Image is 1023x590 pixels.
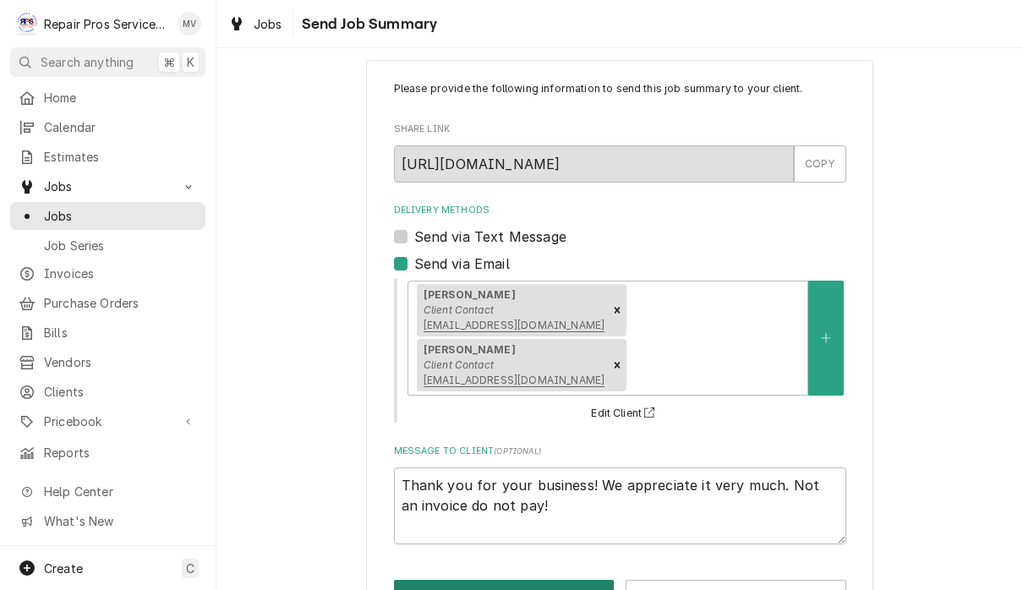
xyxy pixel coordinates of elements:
strong: [PERSON_NAME] [424,288,516,301]
span: C [186,560,194,577]
span: K [187,53,194,71]
a: Invoices [10,259,205,287]
div: R [15,12,39,36]
div: Job Send Summary Form [394,81,846,544]
a: Go to Help Center [10,478,205,505]
a: Clients [10,378,205,406]
div: Mindy Volker's Avatar [178,12,201,36]
button: COPY [794,145,846,183]
span: Search anything [41,53,134,71]
a: Vendors [10,348,205,376]
label: Message to Client [394,445,846,458]
span: Jobs [254,15,282,33]
textarea: Thank you for your business! We appreciate it very much. Not an invoice do not pay! [394,467,846,544]
div: Delivery Methods [394,204,846,423]
span: Create [44,561,83,576]
span: Job Series [44,237,197,254]
label: Delivery Methods [394,204,846,217]
a: Estimates [10,143,205,171]
a: Home [10,84,205,112]
span: Purchase Orders [44,294,197,312]
span: Invoices [44,265,197,282]
div: Message to Client [394,445,846,544]
span: Home [44,89,197,107]
a: Jobs [10,202,205,230]
span: ( optional ) [494,446,541,456]
span: Bills [44,324,197,341]
a: Reports [10,439,205,467]
label: Send via Email [414,254,510,274]
span: Jobs [44,207,197,225]
span: Send Job Summary [297,13,438,36]
a: Go to Pricebook [10,407,205,435]
p: Please provide the following information to send this job summary to your client. [394,81,846,96]
em: Client Contact [424,358,494,371]
a: Jobs [222,10,289,38]
div: MV [178,12,201,36]
span: Jobs [44,178,172,195]
span: Clients [44,383,197,401]
div: Repair Pros Services Inc [44,15,168,33]
div: Remove [object Object] [608,284,626,336]
a: Calendar [10,113,205,141]
a: Go to Jobs [10,172,205,200]
div: Remove [object Object] [608,339,626,391]
button: Edit Client [588,403,662,424]
a: Bills [10,319,205,347]
svg: Create New Contact [821,332,831,344]
span: Help Center [44,483,195,500]
a: Go to What's New [10,507,205,535]
strong: [PERSON_NAME] [424,343,516,356]
span: Reports [44,444,197,462]
span: Pricebook [44,412,172,430]
span: ⌘ [163,53,175,71]
span: Calendar [44,118,197,136]
div: Repair Pros Services Inc's Avatar [15,12,39,36]
span: Vendors [44,353,197,371]
em: Client Contact [424,303,494,316]
label: Share Link [394,123,846,136]
div: Share Link [394,123,846,183]
span: Estimates [44,148,197,166]
label: Send via Text Message [414,227,566,247]
a: Job Series [10,232,205,259]
button: Search anything⌘K [10,47,205,77]
a: Purchase Orders [10,289,205,317]
button: Create New Contact [808,281,844,396]
span: What's New [44,512,195,530]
